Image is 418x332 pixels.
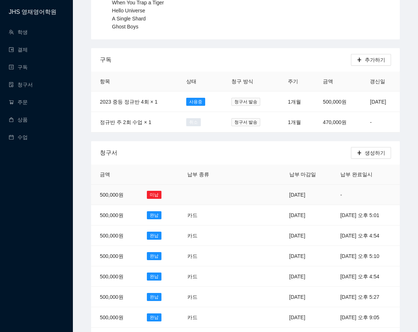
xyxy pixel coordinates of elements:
[186,118,201,126] span: 취소
[9,117,28,123] a: shopping상품
[281,205,332,225] td: [DATE]
[9,47,28,53] a: wallet결제
[332,185,400,205] td: -
[179,266,224,287] td: 카드
[147,191,161,199] span: 미납
[100,142,351,163] div: 청구서
[361,112,400,132] td: -
[91,205,138,225] td: 500,000원
[281,165,332,185] th: 납부 마감일
[281,225,332,246] td: [DATE]
[281,246,332,266] td: [DATE]
[179,165,224,185] th: 납부 종류
[365,56,385,64] span: 추가하기
[357,57,362,63] span: plus
[223,72,279,92] th: 청구 방식
[9,99,28,105] a: shopping-cart주문
[147,232,161,240] span: 완납
[100,49,351,70] div: 구독
[179,225,224,246] td: 카드
[147,211,161,219] span: 완납
[91,112,177,132] td: 정규반 주 2회 수업 × 1
[91,287,138,307] td: 500,000원
[9,134,28,140] a: calendar수업
[314,112,361,132] td: 470,000원
[91,185,138,205] td: 500,000원
[147,273,161,281] span: 완납
[281,287,332,307] td: [DATE]
[365,149,385,157] span: 생성하기
[332,246,400,266] td: [DATE] 오후 5:10
[91,307,138,328] td: 500,000원
[281,266,332,287] td: [DATE]
[314,92,361,112] td: 500,000원
[314,72,361,92] th: 금액
[332,266,400,287] td: [DATE] 오후 4:54
[279,72,314,92] th: 주기
[186,98,205,106] span: 사용중
[279,112,314,132] td: 1개월
[91,165,138,185] th: 금액
[281,185,332,205] td: [DATE]
[147,293,161,301] span: 완납
[332,165,400,185] th: 납부 완료일시
[279,92,314,112] td: 1개월
[91,72,177,92] th: 항목
[351,147,391,159] button: plus생성하기
[147,313,161,321] span: 완납
[357,150,362,156] span: plus
[177,72,223,92] th: 상태
[231,118,260,126] span: 청구서 발송
[332,287,400,307] td: [DATE] 오후 5:27
[179,205,224,225] td: 카드
[179,287,224,307] td: 카드
[332,205,400,225] td: [DATE] 오후 5:01
[332,307,400,328] td: [DATE] 오후 9:05
[91,92,177,112] td: 2023 중등 정규반 4회 × 1
[231,98,260,106] span: 청구서 발송
[9,64,28,70] a: profile구독
[179,307,224,328] td: 카드
[9,29,28,35] a: team학생
[91,266,138,287] td: 500,000원
[91,246,138,266] td: 500,000원
[281,307,332,328] td: [DATE]
[91,225,138,246] td: 500,000원
[361,72,400,92] th: 갱신일
[361,92,400,112] td: [DATE]
[332,225,400,246] td: [DATE] 오후 4:54
[147,252,161,260] span: 완납
[9,82,33,88] a: file-done청구서
[179,246,224,266] td: 카드
[351,54,391,66] button: plus추가하기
